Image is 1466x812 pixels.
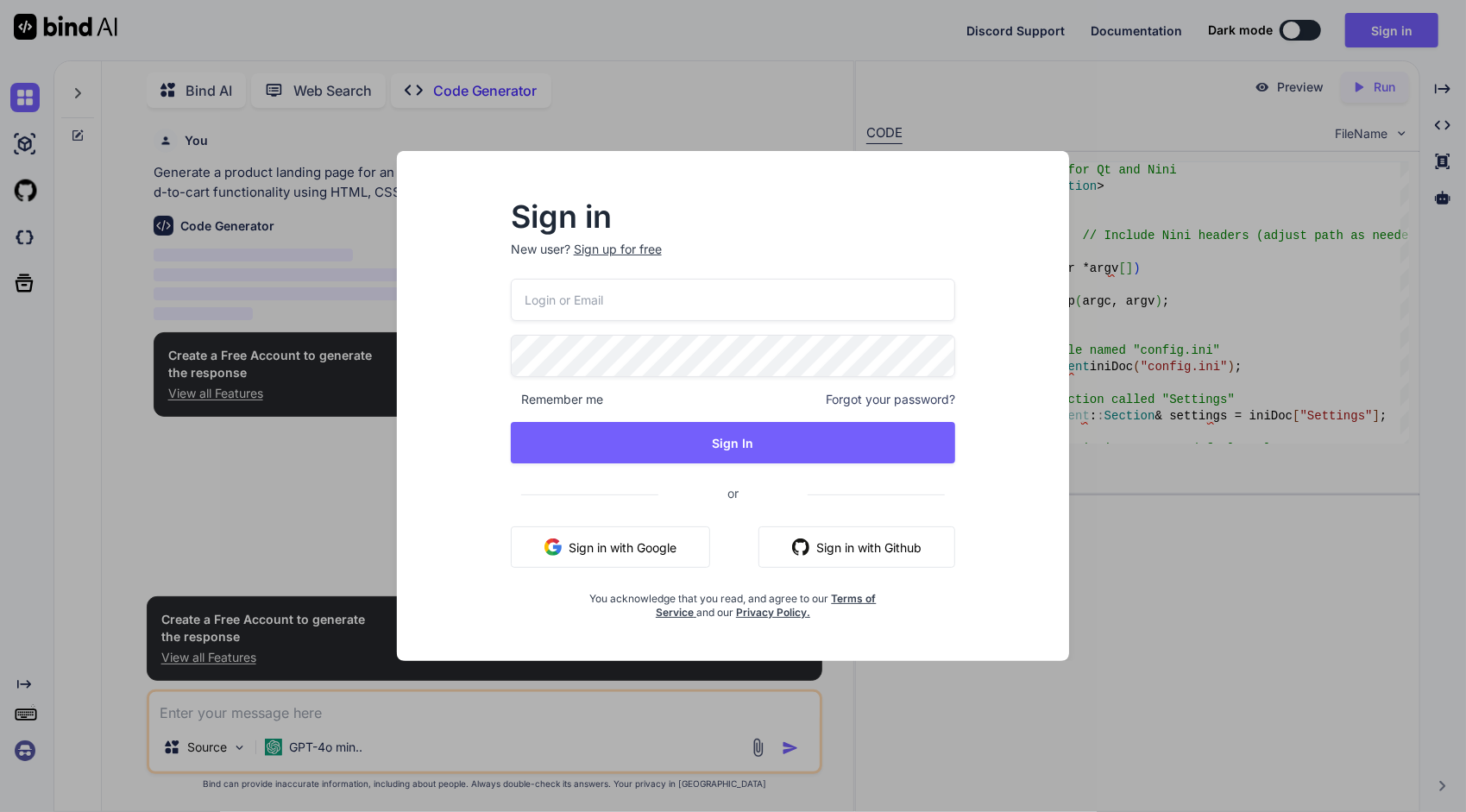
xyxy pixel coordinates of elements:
button: Sign In [511,422,956,463]
span: Remember me [511,391,603,408]
p: New user? [511,241,956,279]
img: google [544,538,562,556]
button: Sign in with Google [511,526,710,568]
a: Privacy Policy. [736,606,810,619]
input: Login or Email [511,279,956,321]
button: Sign in with Github [758,526,955,568]
div: Sign up for free [574,241,662,258]
span: Forgot your password? [826,391,955,408]
a: Terms of Service [656,592,877,619]
span: or [658,472,808,514]
img: github [792,538,809,556]
h2: Sign in [511,203,956,230]
div: You acknowledge that you read, and agree to our and our [585,582,882,620]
